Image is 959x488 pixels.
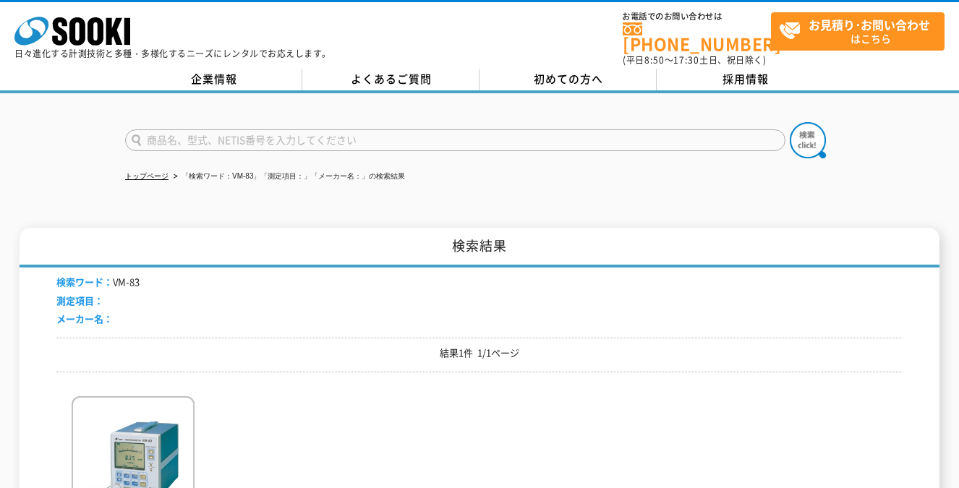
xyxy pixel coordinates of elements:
a: 初めての方へ [479,69,657,90]
span: 測定項目： [56,294,103,307]
h1: 検索結果 [20,228,940,267]
span: 8:50 [644,53,665,67]
input: 商品名、型式、NETIS番号を入力してください [125,129,785,151]
a: お見積り･お問い合わせはこちら [771,12,945,51]
p: 日々進化する計測技術と多種・多様化するニーズにレンタルでお応えします。 [14,49,331,58]
span: 17:30 [673,53,699,67]
span: メーカー名： [56,312,113,325]
span: (平日 ～ 土日、祝日除く) [623,53,766,67]
span: はこちら [779,13,944,49]
img: btn_search.png [790,122,826,158]
a: 企業情報 [125,69,302,90]
a: よくあるご質問 [302,69,479,90]
span: 初めての方へ [534,71,603,87]
a: [PHONE_NUMBER] [623,22,771,52]
p: 結果1件 1/1ページ [56,346,903,361]
li: VM-83 [56,275,140,290]
a: トップページ [125,172,169,180]
a: 採用情報 [657,69,834,90]
span: 検索ワード： [56,275,113,288]
span: お電話でのお問い合わせは [623,12,771,21]
strong: お見積り･お問い合わせ [809,16,930,33]
li: 「検索ワード：VM-83」「測定項目：」「メーカー名：」の検索結果 [171,169,405,184]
